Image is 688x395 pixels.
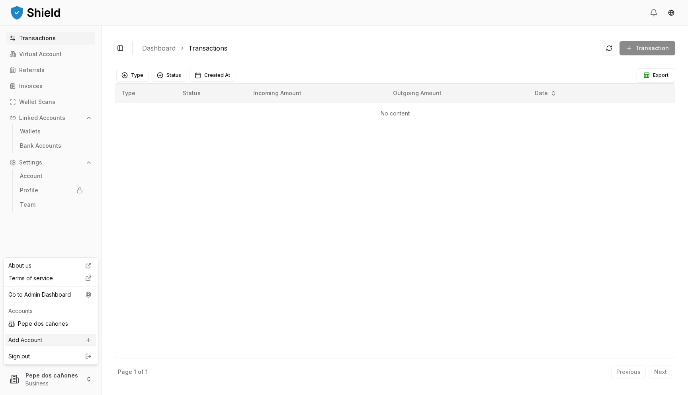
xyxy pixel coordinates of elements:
a: Add Account [5,334,96,346]
a: Terms of service [5,272,96,285]
div: Go to Admin Dashboard [5,288,96,301]
a: About us [5,259,96,272]
p: Accounts [8,307,93,315]
div: Pepe dos cañones [5,317,96,330]
a: Sign out [8,352,93,360]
